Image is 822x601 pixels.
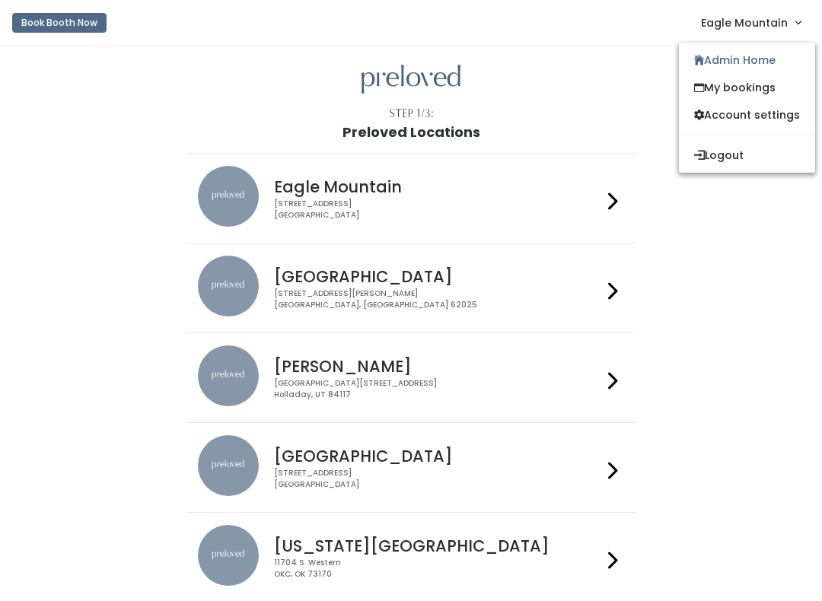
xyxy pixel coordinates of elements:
div: 11704 S. Western OKC, OK 73170 [274,558,601,580]
img: preloved logo [362,65,460,94]
h4: [PERSON_NAME] [274,358,601,375]
img: preloved location [198,256,259,316]
a: Admin Home [679,46,815,74]
button: Book Booth Now [12,13,107,33]
img: preloved location [198,435,259,496]
a: preloved location [GEOGRAPHIC_DATA] [STREET_ADDRESS][PERSON_NAME][GEOGRAPHIC_DATA], [GEOGRAPHIC_D... [198,256,623,320]
a: Account settings [679,101,815,129]
a: preloved location [PERSON_NAME] [GEOGRAPHIC_DATA][STREET_ADDRESS]Holladay, UT 84117 [198,345,623,410]
h4: [GEOGRAPHIC_DATA] [274,447,601,465]
a: preloved location [US_STATE][GEOGRAPHIC_DATA] 11704 S. WesternOKC, OK 73170 [198,525,623,590]
div: [GEOGRAPHIC_DATA][STREET_ADDRESS] Holladay, UT 84117 [274,378,601,400]
h4: Eagle Mountain [274,178,601,196]
img: preloved location [198,525,259,586]
h1: Preloved Locations [342,125,480,140]
a: preloved location Eagle Mountain [STREET_ADDRESS][GEOGRAPHIC_DATA] [198,166,623,231]
a: Eagle Mountain [686,6,816,39]
div: [STREET_ADDRESS] [GEOGRAPHIC_DATA] [274,468,601,490]
a: Book Booth Now [12,6,107,40]
div: [STREET_ADDRESS][PERSON_NAME] [GEOGRAPHIC_DATA], [GEOGRAPHIC_DATA] 62025 [274,288,601,310]
a: preloved location [GEOGRAPHIC_DATA] [STREET_ADDRESS][GEOGRAPHIC_DATA] [198,435,623,500]
h4: [US_STATE][GEOGRAPHIC_DATA] [274,537,601,555]
a: My bookings [679,74,815,101]
div: [STREET_ADDRESS] [GEOGRAPHIC_DATA] [274,199,601,221]
button: Logout [679,142,815,169]
span: Eagle Mountain [701,14,788,31]
div: Step 1/3: [389,106,434,122]
h4: [GEOGRAPHIC_DATA] [274,268,601,285]
img: preloved location [198,345,259,406]
img: preloved location [198,166,259,227]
